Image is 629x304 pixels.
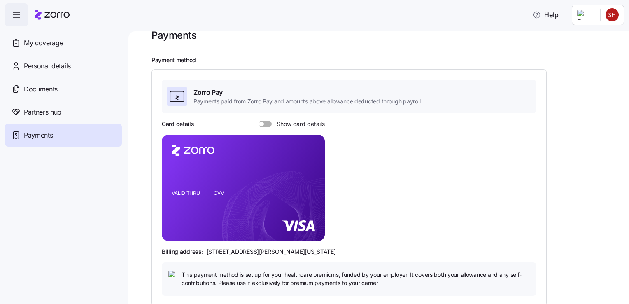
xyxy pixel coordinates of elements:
span: Billing address: [162,248,203,256]
a: Personal details [5,54,122,77]
h1: Payments [151,29,196,42]
h2: Payment method [151,56,617,64]
a: Partners hub [5,101,122,124]
img: icon bulb [168,271,178,281]
span: Help [533,10,559,20]
span: This payment method is set up for your healthcare premiums, funded by your employer. It covers bo... [182,271,530,288]
a: Documents [5,77,122,101]
tspan: CVV [214,190,224,196]
span: My coverage [24,38,63,48]
img: ef12d7fa5c10b53f701d379e4d4712a8 [606,8,619,21]
button: Help [526,7,565,23]
tspan: VALID THRU [172,190,200,196]
span: Payments [24,130,53,140]
span: Payments paid from Zorro Pay and amounts above allowance deducted through payroll [193,97,420,105]
h3: Card details [162,120,194,128]
span: Documents [24,84,58,94]
a: Payments [5,124,122,147]
span: Zorro Pay [193,87,420,98]
span: Partners hub [24,107,61,117]
span: Show card details [272,121,325,127]
span: [STREET_ADDRESS][PERSON_NAME][US_STATE] [207,248,336,256]
img: Employer logo [577,10,594,20]
a: My coverage [5,31,122,54]
span: Personal details [24,61,71,71]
